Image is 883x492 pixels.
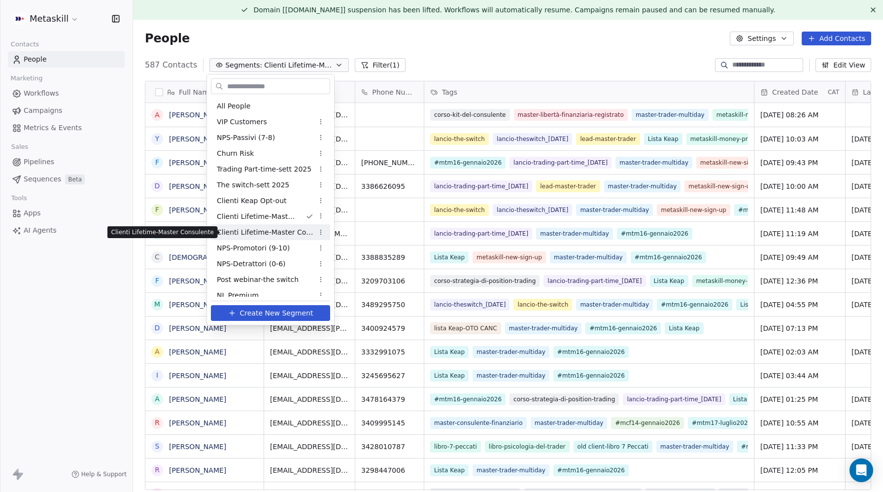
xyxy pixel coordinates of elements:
[217,133,275,143] span: NPS-Passivi (7-8)
[217,243,290,253] span: NPS-Promotori (9-10)
[217,101,250,111] span: All People
[217,117,267,127] span: VIP Customers
[240,308,313,318] span: Create New Segment
[217,259,286,269] span: NPS-Detrattori (0-6)
[211,98,330,335] div: Suggestions
[211,305,330,321] button: Create New Segment
[217,211,298,222] span: Clienti Lifetime-Master Trader
[217,180,289,190] span: The switch-sett 2025
[217,148,254,159] span: Churn Risk
[217,164,311,175] span: Trading Part-time-sett 2025
[217,275,299,285] span: Post webinar-the switch
[217,227,313,238] span: Clienti Lifetime-Master Consulente
[111,228,214,236] p: Clienti Lifetime-Master Consulente
[217,290,259,301] span: NL Premium
[217,196,287,206] span: Clienti Keap Opt-out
